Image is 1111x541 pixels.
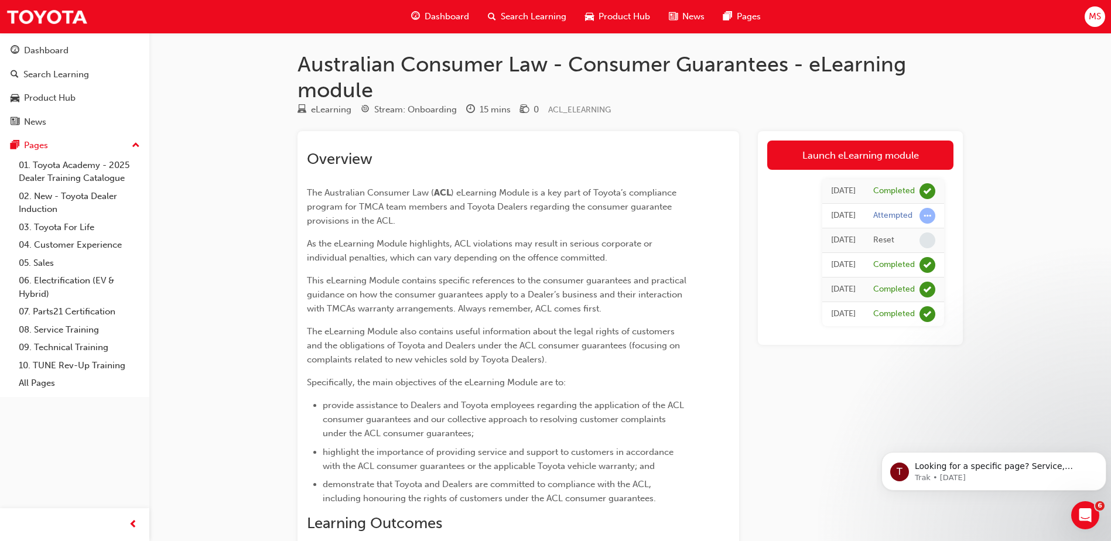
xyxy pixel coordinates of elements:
[873,259,915,270] div: Completed
[548,105,611,115] span: Learning resource code
[24,139,48,152] div: Pages
[873,186,915,197] div: Completed
[24,91,76,105] div: Product Hub
[298,105,306,115] span: learningResourceType_ELEARNING-icon
[599,10,650,23] span: Product Hub
[767,141,953,170] a: Launch eLearning module
[585,9,594,24] span: car-icon
[311,103,351,117] div: eLearning
[374,103,457,117] div: Stream: Onboarding
[669,9,678,24] span: news-icon
[873,210,912,221] div: Attempted
[307,275,689,314] span: This eLearning Module contains specific references to the consumer guarantees and practical guida...
[307,187,679,226] span: ) eLearning Module is a key part of Toyota’s compliance program for TMCA team members and Toyota ...
[480,103,511,117] div: 15 mins
[14,272,145,303] a: 06. Electrification (EV & Hybrid)
[831,258,856,272] div: Fri Aug 04 2023 00:00:00 GMT+1000 (Australian Eastern Standard Time)
[5,135,145,156] button: Pages
[919,208,935,224] span: learningRecordVerb_ATTEMPT-icon
[520,105,529,115] span: money-icon
[24,44,69,57] div: Dashboard
[714,5,770,29] a: pages-iconPages
[873,309,915,320] div: Completed
[1071,501,1099,529] iframe: Intercom live chat
[831,209,856,222] div: Thu Aug 21 2025 10:34:22 GMT+1000 (Australian Eastern Standard Time)
[919,183,935,199] span: learningRecordVerb_COMPLETE-icon
[919,232,935,248] span: learningRecordVerb_NONE-icon
[873,235,894,246] div: Reset
[307,187,434,198] span: The Australian Consumer Law (
[919,257,935,273] span: learningRecordVerb_COMPLETE-icon
[307,514,442,532] span: Learning Outcomes
[14,338,145,357] a: 09. Technical Training
[14,156,145,187] a: 01. Toyota Academy - 2025 Dealer Training Catalogue
[14,254,145,272] a: 05. Sales
[361,102,457,117] div: Stream
[14,218,145,237] a: 03. Toyota For Life
[11,70,19,80] span: search-icon
[831,307,856,321] div: Sun Jan 31 2021 01:00:00 GMT+1100 (Australian Eastern Daylight Time)
[425,10,469,23] span: Dashboard
[434,187,451,198] span: ACL
[11,93,19,104] span: car-icon
[873,284,915,295] div: Completed
[402,5,478,29] a: guage-iconDashboard
[14,321,145,339] a: 08. Service Training
[307,238,655,263] span: As the eLearning Module highlights, ACL violations may result in serious corporate or individual ...
[478,5,576,29] a: search-iconSearch Learning
[1089,10,1101,23] span: MS
[14,187,145,218] a: 02. New - Toyota Dealer Induction
[6,4,88,30] img: Trak
[501,10,566,23] span: Search Learning
[11,46,19,56] span: guage-icon
[323,479,656,504] span: demonstrate that Toyota and Dealers are committed to compliance with the ACL, including honouring...
[1085,6,1105,27] button: MS
[5,64,145,85] a: Search Learning
[129,518,138,532] span: prev-icon
[831,184,856,198] div: Thu Aug 21 2025 10:36:33 GMT+1000 (Australian Eastern Standard Time)
[534,103,539,117] div: 0
[1095,501,1105,511] span: 6
[488,9,496,24] span: search-icon
[737,10,761,23] span: Pages
[411,9,420,24] span: guage-icon
[919,306,935,322] span: learningRecordVerb_COMPLETE-icon
[466,105,475,115] span: clock-icon
[298,102,351,117] div: Type
[14,236,145,254] a: 04. Customer Experience
[307,150,372,168] span: Overview
[5,40,145,61] a: Dashboard
[11,117,19,128] span: news-icon
[659,5,714,29] a: news-iconNews
[466,102,511,117] div: Duration
[919,282,935,297] span: learningRecordVerb_COMPLETE-icon
[307,377,566,388] span: Specifically, the main objectives of the eLearning Module are to:
[323,447,676,471] span: highlight the importance of providing service and support to customers in accordance with the ACL...
[5,111,145,133] a: News
[877,427,1111,509] iframe: Intercom notifications message
[14,374,145,392] a: All Pages
[682,10,705,23] span: News
[323,400,686,439] span: provide assistance to Dealers and Toyota employees regarding the application of the ACL consumer ...
[831,234,856,247] div: Thu Aug 21 2025 10:34:21 GMT+1000 (Australian Eastern Standard Time)
[298,52,963,102] h1: Australian Consumer Law - Consumer Guarantees - eLearning module
[520,102,539,117] div: Price
[14,303,145,321] a: 07. Parts21 Certification
[11,141,19,151] span: pages-icon
[23,68,89,81] div: Search Learning
[5,87,145,109] a: Product Hub
[576,5,659,29] a: car-iconProduct Hub
[723,9,732,24] span: pages-icon
[831,283,856,296] div: Thu Sep 01 2022 00:00:00 GMT+1000 (Australian Eastern Standard Time)
[24,115,46,129] div: News
[307,326,682,365] span: The eLearning Module also contains useful information about the legal rights of customers and the...
[5,37,145,135] button: DashboardSearch LearningProduct HubNews
[14,357,145,375] a: 10. TUNE Rev-Up Training
[361,105,370,115] span: target-icon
